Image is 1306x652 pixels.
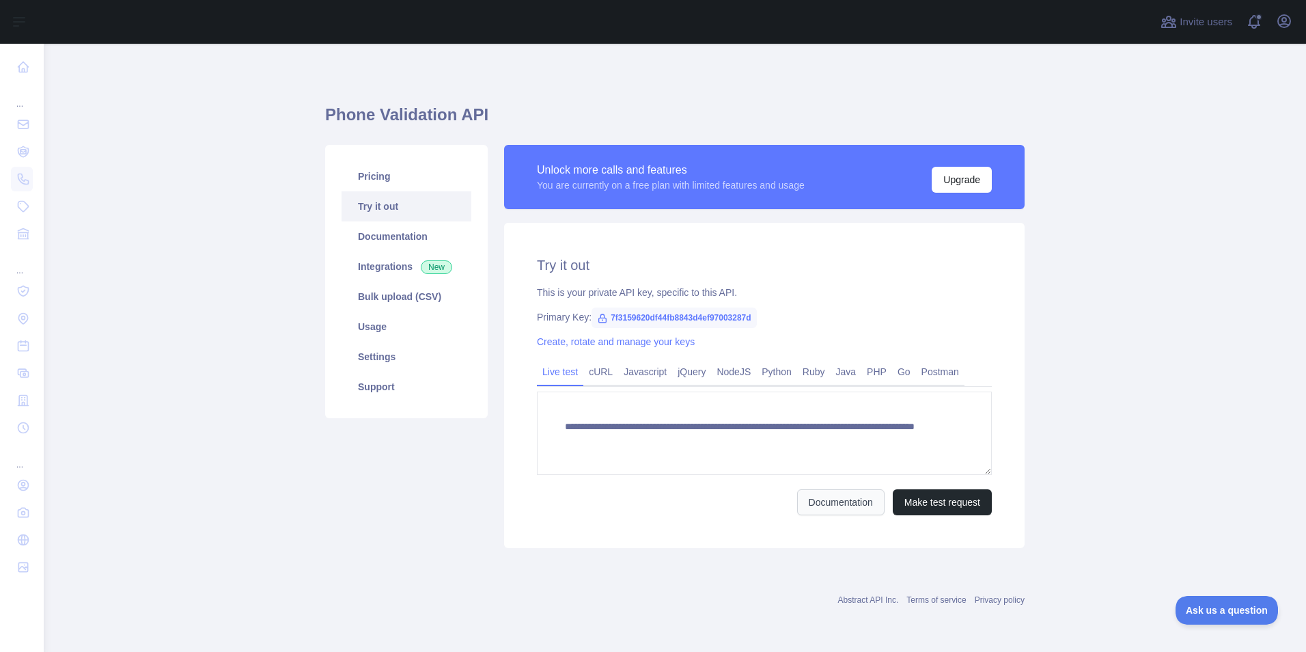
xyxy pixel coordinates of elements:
div: This is your private API key, specific to this API. [537,286,992,299]
button: Make test request [893,489,992,515]
span: Invite users [1180,14,1232,30]
a: jQuery [672,361,711,383]
h1: Phone Validation API [325,104,1025,137]
a: Settings [342,342,471,372]
div: Unlock more calls and features [537,162,805,178]
a: Usage [342,312,471,342]
a: Postman [916,361,964,383]
a: PHP [861,361,892,383]
a: Ruby [797,361,831,383]
a: NodeJS [711,361,756,383]
a: Javascript [618,361,672,383]
a: Abstract API Inc. [838,595,899,605]
div: You are currently on a free plan with limited features and usage [537,178,805,192]
a: Try it out [342,191,471,221]
div: ... [11,249,33,276]
a: Java [831,361,862,383]
a: Bulk upload (CSV) [342,282,471,312]
button: Upgrade [932,167,992,193]
a: Go [892,361,916,383]
a: Pricing [342,161,471,191]
div: Primary Key: [537,310,992,324]
a: Privacy policy [975,595,1025,605]
div: ... [11,443,33,470]
a: Integrations New [342,252,471,282]
a: Support [342,372,471,402]
button: Invite users [1158,11,1235,33]
span: 7f3159620df44fb8843d4ef97003287d [592,308,756,328]
a: Documentation [797,489,885,515]
a: Create, rotate and manage your keys [537,336,695,347]
a: Python [756,361,797,383]
a: cURL [583,361,618,383]
div: ... [11,82,33,109]
span: New [421,260,452,274]
iframe: Toggle Customer Support [1176,596,1279,625]
a: Documentation [342,221,471,252]
a: Terms of service [906,595,966,605]
h2: Try it out [537,256,992,275]
a: Live test [537,361,583,383]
